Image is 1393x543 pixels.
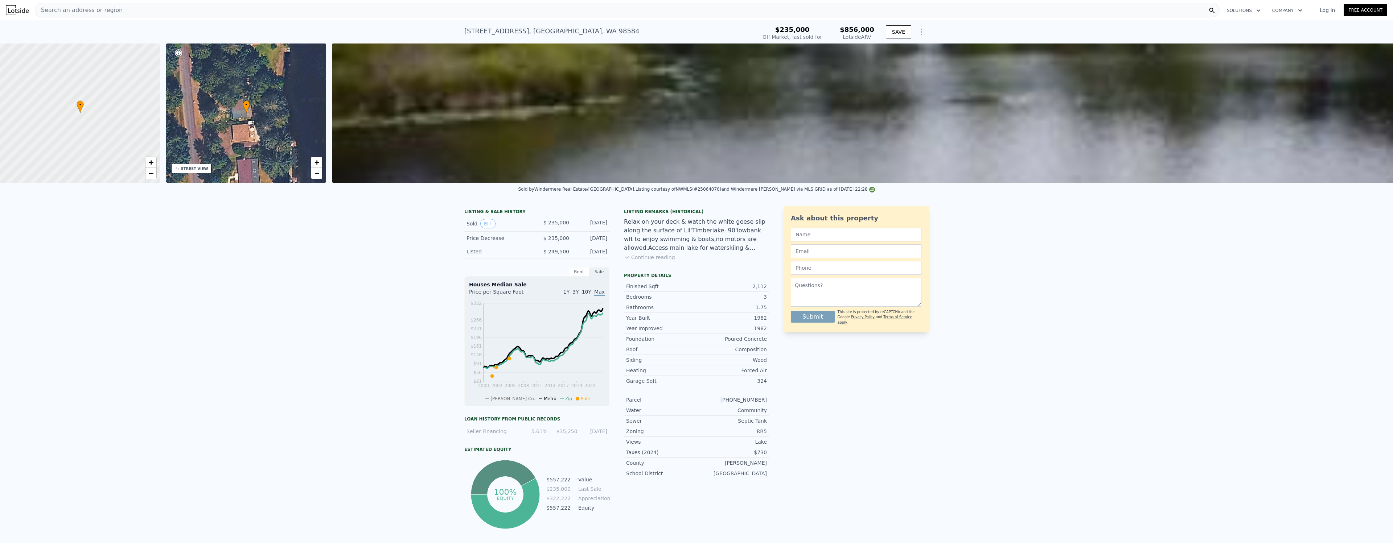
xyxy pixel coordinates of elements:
[626,396,696,403] div: Parcel
[311,168,322,179] a: Zoom out
[696,377,767,385] div: 324
[626,304,696,311] div: Bathrooms
[505,383,516,388] tspan: 2005
[914,25,929,39] button: Show Options
[531,383,542,388] tspan: 2011
[148,169,153,178] span: −
[545,383,556,388] tspan: 2014
[494,488,517,497] tspan: 100%
[696,428,767,435] div: RR5
[464,26,640,36] div: [STREET_ADDRESS] , [GEOGRAPHIC_DATA] , WA 98584
[696,346,767,353] div: Composition
[696,335,767,343] div: Poured Concrete
[791,213,921,223] div: Ask about this property
[1266,4,1308,17] button: Company
[571,383,582,388] tspan: 2019
[696,407,767,414] div: Community
[575,235,607,242] div: [DATE]
[763,33,822,41] div: Off Market, last sold for
[696,396,767,403] div: [PHONE_NUMBER]
[478,383,489,388] tspan: 2000
[467,248,531,255] div: Listed
[473,361,482,366] tspan: $91
[577,494,609,502] td: Appreciation
[624,254,675,261] button: Continue reading
[467,428,518,435] div: Seller Financing
[518,187,635,192] div: Sold by Windermere Real Estate/[GEOGRAPHIC_DATA] .
[6,5,29,15] img: Lotside
[181,166,208,171] div: STREET VIEW
[582,428,607,435] div: [DATE]
[626,314,696,322] div: Year Built
[546,476,571,484] td: $557,222
[315,169,319,178] span: −
[626,459,696,467] div: County
[546,504,571,512] td: $557,222
[791,228,921,241] input: Name
[35,6,123,14] span: Search an address or region
[575,219,607,228] div: [DATE]
[626,325,696,332] div: Year Improved
[575,248,607,255] div: [DATE]
[546,494,571,502] td: $322,222
[1344,4,1387,16] a: Free Account
[696,417,767,424] div: Septic Tank
[883,315,912,319] a: Terms of Service
[565,396,572,401] span: Zip
[315,158,319,167] span: +
[851,315,875,319] a: Privacy Policy
[582,289,591,295] span: 10Y
[791,311,835,323] button: Submit
[577,485,609,493] td: Last Sale
[696,356,767,364] div: Wood
[886,25,911,38] button: SAVE
[471,344,482,349] tspan: $161
[563,289,570,295] span: 1Y
[696,325,767,332] div: 1982
[490,396,535,401] span: [PERSON_NAME] Co.
[543,249,569,254] span: $ 249,500
[77,100,84,113] div: •
[584,383,596,388] tspan: 2022
[626,367,696,374] div: Heating
[243,101,250,108] span: •
[626,335,696,343] div: Foundation
[471,326,482,331] tspan: $231
[696,367,767,374] div: Forced Air
[471,301,482,306] tspan: $332
[775,26,810,33] span: $235,000
[626,470,696,477] div: School District
[696,459,767,467] div: [PERSON_NAME]
[626,449,696,456] div: Taxes (2024)
[696,438,767,445] div: Lake
[1221,4,1266,17] button: Solutions
[473,370,482,375] tspan: $56
[491,383,502,388] tspan: 2002
[518,383,529,388] tspan: 2008
[464,416,609,422] div: Loan history from public records
[626,417,696,424] div: Sewer
[869,187,875,192] img: NWMLS Logo
[840,26,874,33] span: $856,000
[311,157,322,168] a: Zoom in
[558,383,569,388] tspan: 2017
[589,267,609,277] div: Sale
[626,377,696,385] div: Garage Sqft
[148,158,153,167] span: +
[791,244,921,258] input: Email
[626,407,696,414] div: Water
[696,314,767,322] div: 1982
[544,396,556,401] span: Metro
[243,100,250,113] div: •
[696,449,767,456] div: $730
[497,495,514,501] tspan: equity
[543,220,569,225] span: $ 235,000
[572,289,579,295] span: 3Y
[473,379,482,384] tspan: $21
[77,101,84,108] span: •
[569,267,589,277] div: Rent
[696,293,767,300] div: 3
[626,283,696,290] div: Finished Sqft
[145,168,156,179] a: Zoom out
[791,261,921,275] input: Phone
